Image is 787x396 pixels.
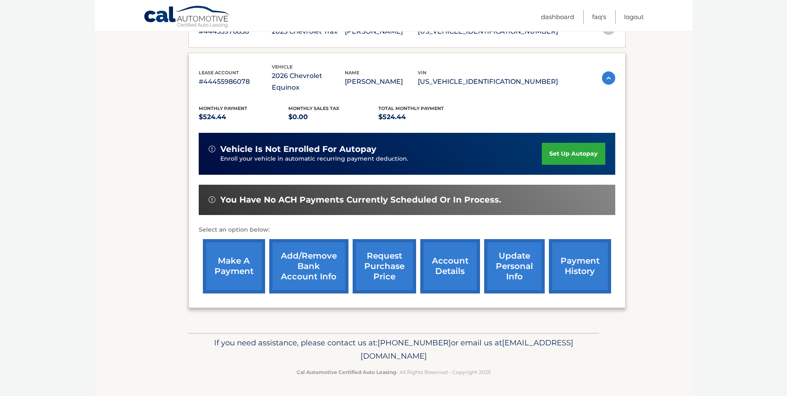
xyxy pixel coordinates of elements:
[199,26,272,37] p: #44455976838
[345,70,359,76] span: name
[418,26,558,37] p: [US_VEHICLE_IDENTIFICATION_NUMBER]
[194,368,594,376] p: - All Rights Reserved - Copyright 2025
[549,239,611,293] a: payment history
[592,10,606,24] a: FAQ's
[353,239,416,293] a: request purchase price
[272,64,292,70] span: vehicle
[209,146,215,152] img: alert-white.svg
[602,71,615,85] img: accordion-active.svg
[418,76,558,88] p: [US_VEHICLE_IDENTIFICATION_NUMBER]
[378,338,451,347] span: [PHONE_NUMBER]
[199,225,615,235] p: Select an option below:
[541,10,574,24] a: Dashboard
[297,369,396,375] strong: Cal Automotive Certified Auto Leasing
[345,76,418,88] p: [PERSON_NAME]
[220,154,542,164] p: Enroll your vehicle in automatic recurring payment deduction.
[624,10,644,24] a: Logout
[220,195,501,205] span: You have no ACH payments currently scheduled or in process.
[194,336,594,363] p: If you need assistance, please contact us at: or email us at
[420,239,480,293] a: account details
[288,111,378,123] p: $0.00
[199,111,289,123] p: $524.44
[542,143,605,165] a: set up autopay
[378,105,444,111] span: Total Monthly Payment
[272,26,345,37] p: 2025 Chevrolet Trax
[199,76,272,88] p: #44455986078
[199,70,239,76] span: lease account
[378,111,468,123] p: $524.44
[199,105,247,111] span: Monthly Payment
[272,70,345,93] p: 2026 Chevrolet Equinox
[288,105,339,111] span: Monthly sales Tax
[209,196,215,203] img: alert-white.svg
[345,26,418,37] p: [PERSON_NAME]
[484,239,545,293] a: update personal info
[220,144,376,154] span: vehicle is not enrolled for autopay
[203,239,265,293] a: make a payment
[418,70,426,76] span: vin
[269,239,348,293] a: Add/Remove bank account info
[144,5,231,29] a: Cal Automotive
